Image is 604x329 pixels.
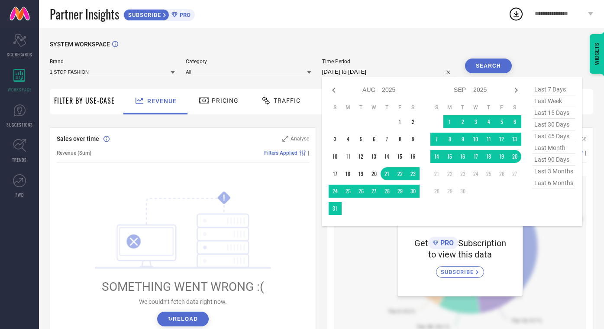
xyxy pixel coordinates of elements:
[407,104,420,111] th: Saturday
[495,133,508,146] td: Fri Sep 12 2025
[456,185,469,198] td: Tue Sep 30 2025
[381,104,394,111] th: Thursday
[430,104,443,111] th: Sunday
[329,167,342,180] td: Sun Aug 17 2025
[50,59,175,65] span: Brand
[381,150,394,163] td: Thu Aug 14 2025
[16,192,24,198] span: FWD
[443,104,456,111] th: Monday
[428,249,492,260] span: to view this data
[495,104,508,111] th: Friday
[508,104,521,111] th: Saturday
[456,150,469,163] td: Tue Sep 16 2025
[430,133,443,146] td: Sun Sep 07 2025
[342,185,355,198] td: Mon Aug 25 2025
[532,166,575,177] span: last 3 months
[178,12,191,18] span: PRO
[443,115,456,128] td: Mon Sep 01 2025
[50,5,119,23] span: Partner Insights
[394,150,407,163] td: Fri Aug 15 2025
[532,130,575,142] span: last 45 days
[355,104,368,111] th: Tuesday
[355,150,368,163] td: Tue Aug 12 2025
[511,85,521,95] div: Next month
[456,133,469,146] td: Tue Sep 09 2025
[407,133,420,146] td: Sat Aug 09 2025
[436,260,484,278] a: SUBSCRIBE
[368,185,381,198] td: Wed Aug 27 2025
[308,150,309,156] span: |
[407,115,420,128] td: Sat Aug 02 2025
[394,115,407,128] td: Fri Aug 01 2025
[157,312,209,326] button: ↻Reload
[50,41,110,48] span: SYSTEM WORKSPACE
[329,133,342,146] td: Sun Aug 03 2025
[394,104,407,111] th: Friday
[329,85,339,95] div: Previous month
[495,150,508,163] td: Fri Sep 19 2025
[443,185,456,198] td: Mon Sep 29 2025
[139,298,227,305] span: We couldn’t fetch data right now.
[458,238,506,248] span: Subscription
[8,86,32,93] span: WORKSPACE
[394,185,407,198] td: Fri Aug 29 2025
[394,167,407,180] td: Fri Aug 22 2025
[368,104,381,111] th: Wednesday
[532,154,575,166] span: last 90 days
[532,95,575,107] span: last week
[508,167,521,180] td: Sat Sep 27 2025
[394,133,407,146] td: Fri Aug 08 2025
[6,121,33,128] span: SUGGESTIONS
[482,150,495,163] td: Thu Sep 18 2025
[264,150,297,156] span: Filters Applied
[329,104,342,111] th: Sunday
[342,133,355,146] td: Mon Aug 04 2025
[12,156,27,163] span: TRENDS
[430,150,443,163] td: Sun Sep 14 2025
[212,97,239,104] span: Pricing
[342,104,355,111] th: Monday
[368,150,381,163] td: Wed Aug 13 2025
[482,115,495,128] td: Thu Sep 04 2025
[532,119,575,130] span: last 30 days
[102,280,264,294] span: SOMETHING WENT WRONG :(
[223,193,225,203] tspan: !
[469,133,482,146] td: Wed Sep 10 2025
[430,185,443,198] td: Sun Sep 28 2025
[482,104,495,111] th: Thursday
[355,167,368,180] td: Tue Aug 19 2025
[407,185,420,198] td: Sat Aug 30 2025
[443,167,456,180] td: Mon Sep 22 2025
[381,185,394,198] td: Thu Aug 28 2025
[414,238,428,248] span: Get
[407,167,420,180] td: Sat Aug 23 2025
[495,167,508,180] td: Fri Sep 26 2025
[282,136,288,142] svg: Zoom
[443,150,456,163] td: Mon Sep 15 2025
[456,115,469,128] td: Tue Sep 02 2025
[329,150,342,163] td: Sun Aug 10 2025
[355,185,368,198] td: Tue Aug 26 2025
[443,133,456,146] td: Mon Sep 08 2025
[57,135,99,142] span: Sales over time
[495,115,508,128] td: Fri Sep 05 2025
[585,150,586,156] span: |
[469,115,482,128] td: Wed Sep 03 2025
[342,167,355,180] td: Mon Aug 18 2025
[54,95,115,106] span: Filter By Use-Case
[123,7,195,21] a: SUBSCRIBEPRO
[322,59,454,65] span: Time Period
[368,167,381,180] td: Wed Aug 20 2025
[465,59,512,73] button: Search
[532,142,575,154] span: last month
[274,97,300,104] span: Traffic
[342,150,355,163] td: Mon Aug 11 2025
[322,67,454,77] input: Select time period
[508,150,521,163] td: Sat Sep 20 2025
[469,167,482,180] td: Wed Sep 24 2025
[469,104,482,111] th: Wednesday
[532,177,575,189] span: last 6 months
[355,133,368,146] td: Tue Aug 05 2025
[482,133,495,146] td: Thu Sep 11 2025
[368,133,381,146] td: Wed Aug 06 2025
